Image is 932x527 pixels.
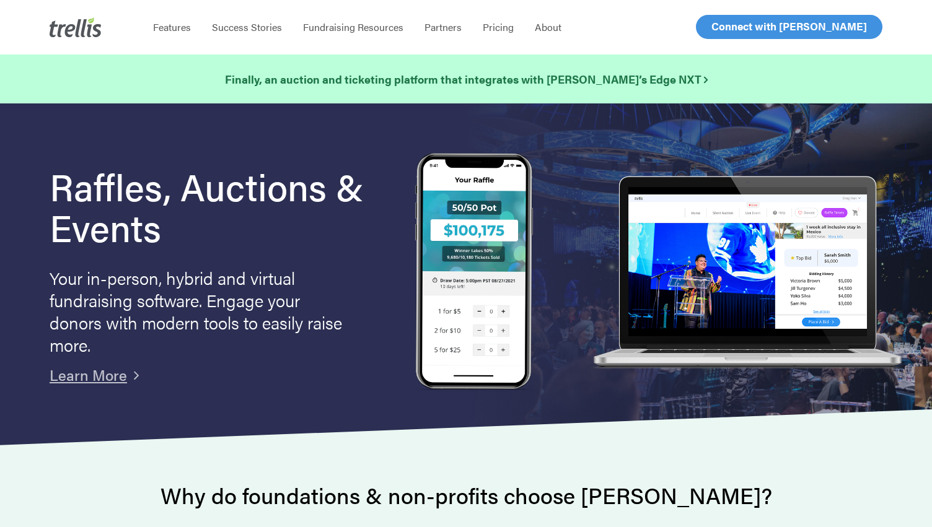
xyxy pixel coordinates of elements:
img: Trellis [50,17,102,37]
span: Fundraising Resources [303,20,403,34]
img: rafflelaptop_mac_optim.png [587,176,907,370]
p: Your in-person, hybrid and virtual fundraising software. Engage your donors with modern tools to ... [50,266,347,355]
a: Features [143,21,201,33]
span: About [535,20,561,34]
a: Connect with [PERSON_NAME] [696,15,882,39]
a: Learn More [50,364,127,385]
a: About [524,21,572,33]
span: Features [153,20,191,34]
h2: Why do foundations & non-profits choose [PERSON_NAME]? [50,483,882,508]
a: Fundraising Resources [292,21,414,33]
a: Partners [414,21,472,33]
a: Success Stories [201,21,292,33]
a: Finally, an auction and ticketing platform that integrates with [PERSON_NAME]’s Edge NXT [225,71,708,88]
strong: Finally, an auction and ticketing platform that integrates with [PERSON_NAME]’s Edge NXT [225,71,708,87]
span: Partners [424,20,462,34]
a: Pricing [472,21,524,33]
span: Connect with [PERSON_NAME] [711,19,867,33]
h1: Raffles, Auctions & Events [50,165,378,247]
img: Trellis Raffles, Auctions and Event Fundraising [415,153,533,393]
span: Success Stories [212,20,282,34]
span: Pricing [483,20,514,34]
